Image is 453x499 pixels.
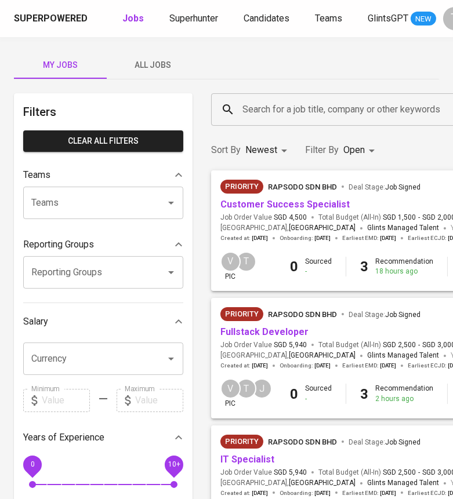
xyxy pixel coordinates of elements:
div: pic [220,252,241,282]
b: 3 [360,386,368,402]
p: Years of Experience [23,431,104,445]
span: Priority [220,436,263,447]
div: New Job received from Demand Team [220,307,263,321]
span: SGD 4,500 [274,213,307,223]
a: GlintsGPT NEW [368,12,436,26]
span: Open [343,144,365,155]
span: [DATE] [314,234,331,242]
span: SGD 5,940 [274,340,307,350]
a: IT Specialist [220,454,274,465]
span: [DATE] [314,489,331,497]
span: Glints Managed Talent [367,479,439,487]
span: [DATE] [380,489,396,497]
a: Teams [315,12,345,26]
div: T [236,378,256,399]
span: Clear All filters [32,134,174,148]
span: Deal Stage : [349,311,421,319]
span: [DATE] [252,489,268,497]
div: - [305,267,332,276]
b: Jobs [122,13,144,24]
span: [GEOGRAPHIC_DATA] [289,350,356,362]
span: Job Order Value [220,213,307,223]
div: V [220,378,241,399]
p: Newest [245,143,277,157]
div: Newest [245,140,291,161]
span: All Jobs [114,58,193,72]
span: Candidates [244,13,289,24]
span: 10+ [168,460,180,468]
span: Teams [315,13,342,24]
span: Deal Stage : [349,438,421,446]
span: Onboarding : [280,362,331,370]
span: [GEOGRAPHIC_DATA] , [220,350,356,362]
span: 0 [30,460,34,468]
div: New Job received from Demand Team [220,180,263,194]
span: Superhunter [169,13,218,24]
span: My Jobs [21,58,100,72]
a: Superpowered [14,12,90,26]
input: Value [42,389,90,412]
div: Superpowered [14,12,88,26]
span: Deal Stage : [349,183,421,191]
b: 0 [290,258,298,275]
div: Reporting Groups [23,233,183,256]
p: Teams [23,168,50,182]
span: - [418,213,420,223]
div: 18 hours ago [375,267,433,276]
span: Onboarding : [280,489,331,497]
b: 0 [290,386,298,402]
span: Job Order Value [220,468,307,478]
span: Earliest EMD : [342,489,396,497]
span: SGD 2,500 [383,468,416,478]
span: Job Signed [385,311,421,319]
span: Glints Managed Talent [367,351,439,359]
span: [DATE] [252,234,268,242]
a: Customer Success Specialist [220,199,350,210]
a: Fullstack Developer [220,326,309,337]
span: Earliest EMD : [342,234,396,242]
button: Clear All filters [23,130,183,152]
p: Sort By [211,143,241,157]
div: V [220,252,241,272]
span: [GEOGRAPHIC_DATA] [289,478,356,489]
span: Created at : [220,362,268,370]
span: [DATE] [380,234,396,242]
span: Priority [220,181,263,192]
button: Open [163,351,179,367]
div: Years of Experience [23,426,183,449]
div: Salary [23,310,183,333]
span: Rapsodo Sdn Bhd [268,438,337,446]
span: Job Signed [385,438,421,446]
span: [DATE] [314,362,331,370]
b: 3 [360,258,368,275]
span: Job Signed [385,183,421,191]
div: Sourced [305,257,332,276]
div: - [305,394,332,404]
a: Jobs [122,12,146,26]
button: Open [163,195,179,211]
div: Open [343,140,379,161]
div: Teams [23,163,183,187]
span: SGD 1,500 [383,213,416,223]
span: - [418,468,420,478]
p: Filter By [305,143,339,157]
span: [GEOGRAPHIC_DATA] , [220,478,356,489]
span: - [418,340,420,350]
span: Earliest EMD : [342,362,396,370]
span: Rapsodo Sdn Bhd [268,183,337,191]
div: Recommendation [375,384,433,403]
a: Candidates [244,12,292,26]
span: Job Order Value [220,340,307,350]
span: SGD 2,500 [383,340,416,350]
span: [DATE] [252,362,268,370]
div: New Job received from Demand Team [220,435,263,449]
span: [DATE] [380,362,396,370]
div: T [236,252,256,272]
p: Salary [23,315,48,329]
h6: Filters [23,103,183,121]
div: Recommendation [375,257,433,276]
button: Open [163,264,179,281]
span: Priority [220,308,263,320]
span: Created at : [220,489,268,497]
span: SGD 5,940 [274,468,307,478]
